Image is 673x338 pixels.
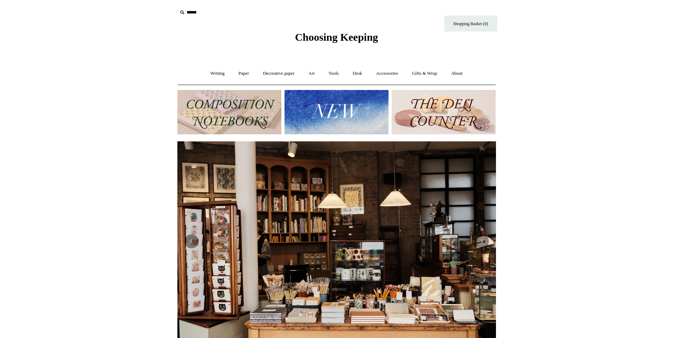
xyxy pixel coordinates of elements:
[392,90,496,134] img: The Deli Counter
[177,90,281,134] img: 202302 Composition ledgers.jpg__PID:69722ee6-fa44-49dd-a067-31375e5d54ec
[256,64,301,83] a: Decorative paper
[295,37,378,42] a: Choosing Keeping
[322,64,345,83] a: Tools
[302,64,321,83] a: Art
[475,234,489,248] button: Next
[184,234,199,248] button: Previous
[295,31,378,43] span: Choosing Keeping
[370,64,404,83] a: Accessories
[232,64,255,83] a: Paper
[444,16,497,32] a: Shopping Basket (0)
[346,64,369,83] a: Desk
[445,64,469,83] a: About
[204,64,231,83] a: Writing
[406,64,443,83] a: Gifts & Wrap
[285,90,388,134] img: New.jpg__PID:f73bdf93-380a-4a35-bcfe-7823039498e1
